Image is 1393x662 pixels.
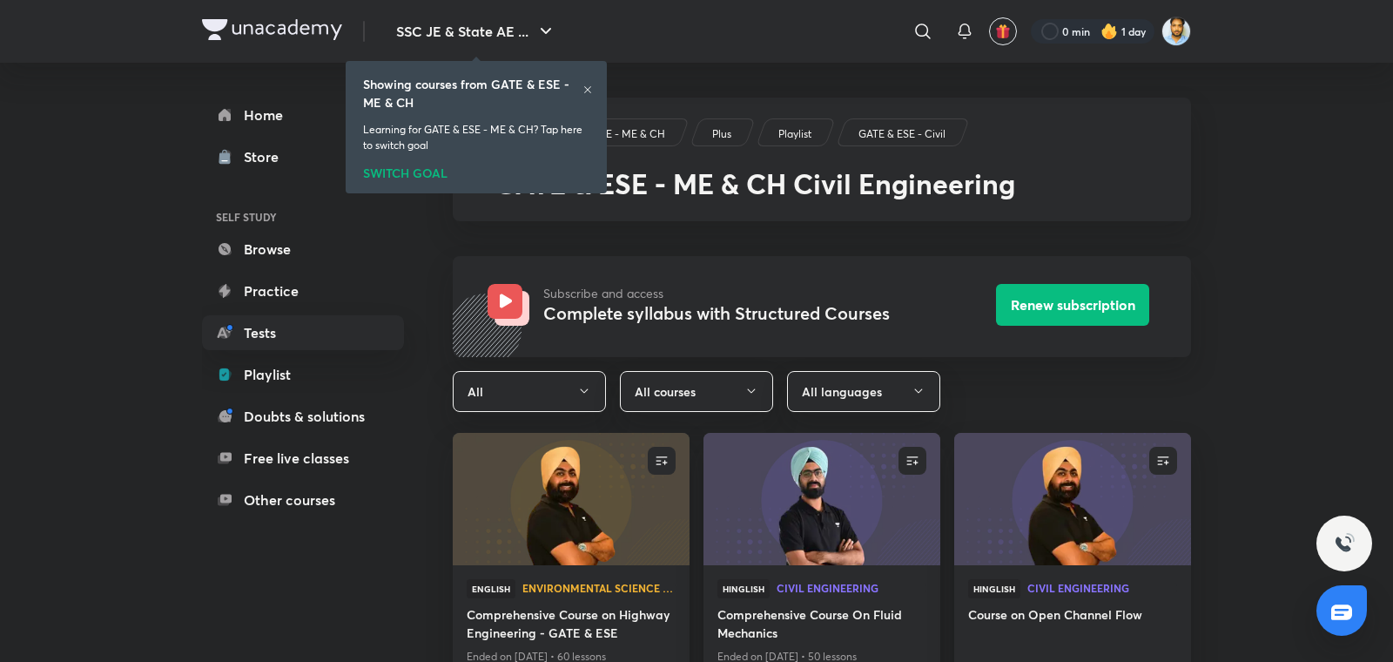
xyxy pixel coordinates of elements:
p: Plus [712,126,731,142]
img: ttu [1334,533,1355,554]
a: Free live classes [202,441,404,476]
h6: Showing courses from GATE & ESE - ME & CH [363,75,582,111]
span: English [467,579,515,598]
span: Environmental Science and Engineering [522,583,676,593]
a: Comprehensive Course on Highway Engineering - GATE & ESE [467,605,676,645]
button: All [453,371,606,412]
a: Civil Engineering [1027,583,1177,595]
a: Course on Open Channel Flow [968,605,1177,627]
p: Learning for GATE & ESE - ME & CH? Tap here to switch goal [363,122,589,153]
span: Hinglish [968,579,1020,598]
p: Playlist [778,126,811,142]
a: Comprehensive Course On Fluid Mechanics [717,605,926,645]
a: Tests [202,315,404,350]
a: Practice [202,274,404,308]
a: Playlist [776,126,815,142]
span: Civil Engineering [777,583,926,593]
button: All languages [787,371,940,412]
img: new-thumbnail [952,431,1193,566]
img: new-thumbnail [450,431,691,566]
button: Renew subscription [996,284,1149,326]
h6: SELF STUDY [202,202,404,232]
a: Civil Engineering [777,583,926,595]
img: avatar [995,24,1011,39]
img: Kunal Pradeep [1161,17,1191,46]
img: new-thumbnail [701,431,942,566]
div: SWITCH GOAL [363,160,589,179]
a: Plus [710,126,735,142]
a: GATE & ESE - Civil [856,126,949,142]
a: Environmental Science and Engineering [522,583,676,595]
a: Other courses [202,483,404,517]
a: Store [202,139,404,174]
span: Hinglish [717,579,770,598]
p: GATE & ESE - ME & CH [555,126,665,142]
a: Home [202,98,404,132]
span: GATE & ESE - ME & CH Civil Engineering [495,165,1015,202]
a: new-thumbnail [453,433,690,565]
a: Company Logo [202,19,342,44]
img: Avatar [488,284,529,326]
a: Browse [202,232,404,267]
p: Subscribe and access [529,284,890,302]
h3: Complete syllabus with Structured Courses [529,302,890,324]
img: Company Logo [202,19,342,40]
img: streak [1100,23,1118,40]
p: GATE & ESE - Civil [858,126,945,142]
a: GATE & ESE - ME & CH [553,126,669,142]
a: new-thumbnail [703,433,940,565]
span: Civil Engineering [1027,583,1177,593]
div: Store [244,146,289,167]
button: All courses [620,371,773,412]
a: new-thumbnail [954,433,1191,565]
button: SSC JE & State AE ... [386,14,567,49]
a: Doubts & solutions [202,399,404,434]
a: Playlist [202,357,404,392]
button: avatar [989,17,1017,45]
